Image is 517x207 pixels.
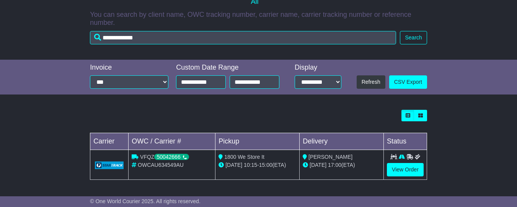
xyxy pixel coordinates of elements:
div: Display [295,64,341,72]
div: 50042666 [154,154,189,160]
td: Status [384,133,427,150]
a: View Order [387,163,424,176]
div: - (ETA) [219,161,296,169]
td: Delivery [300,133,384,150]
td: Carrier [90,133,129,150]
div: (ETA) [303,161,380,169]
span: OWCAU634549AU [138,162,184,168]
span: 10:15 [244,162,257,168]
button: Search [400,31,427,44]
span: 1800 We Store It [224,154,264,160]
span: 15:00 [259,162,272,168]
td: OWC / Carrier # [129,133,215,150]
span: [DATE] [310,162,326,168]
span: VFQZ [140,154,189,160]
span: 17:00 [328,162,341,168]
span: [DATE] [225,162,242,168]
p: You can search by client name, OWC tracking number, carrier name, carrier tracking number or refe... [90,11,427,27]
div: Custom Date Range [176,64,283,72]
a: CSV Export [389,75,427,89]
span: [PERSON_NAME] [308,154,352,160]
img: GetCarrierServiceLogo [95,161,124,169]
button: Refresh [357,75,385,89]
div: Invoice [90,64,168,72]
td: Pickup [215,133,300,150]
span: © One World Courier 2025. All rights reserved. [90,198,201,204]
